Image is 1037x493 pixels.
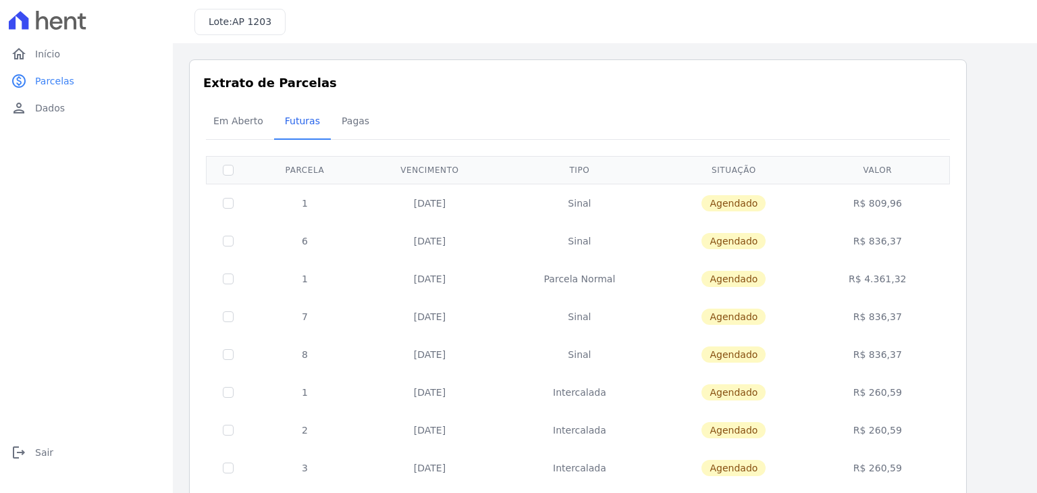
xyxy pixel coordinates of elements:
[11,100,27,116] i: person
[808,336,947,373] td: R$ 836,37
[360,411,500,449] td: [DATE]
[808,184,947,222] td: R$ 809,96
[360,298,500,336] td: [DATE]
[11,46,27,62] i: home
[500,156,660,184] th: Tipo
[250,184,360,222] td: 1
[35,74,74,88] span: Parcelas
[500,260,660,298] td: Parcela Normal
[250,222,360,260] td: 6
[250,156,360,184] th: Parcela
[808,260,947,298] td: R$ 4.361,32
[11,73,27,89] i: paid
[35,446,53,459] span: Sair
[35,47,60,61] span: Início
[701,346,766,363] span: Agendado
[360,373,500,411] td: [DATE]
[701,233,766,249] span: Agendado
[360,184,500,222] td: [DATE]
[35,101,65,115] span: Dados
[5,68,167,95] a: paidParcelas
[808,373,947,411] td: R$ 260,59
[334,107,377,134] span: Pagas
[250,298,360,336] td: 7
[360,222,500,260] td: [DATE]
[500,184,660,222] td: Sinal
[360,336,500,373] td: [DATE]
[808,298,947,336] td: R$ 836,37
[500,222,660,260] td: Sinal
[808,411,947,449] td: R$ 260,59
[701,271,766,287] span: Agendado
[331,105,380,140] a: Pagas
[205,107,271,134] span: Em Aberto
[360,449,500,487] td: [DATE]
[203,74,953,92] h3: Extrato de Parcelas
[808,449,947,487] td: R$ 260,59
[500,336,660,373] td: Sinal
[500,298,660,336] td: Sinal
[232,16,271,27] span: AP 1203
[277,107,328,134] span: Futuras
[11,444,27,461] i: logout
[660,156,808,184] th: Situação
[808,156,947,184] th: Valor
[274,105,331,140] a: Futuras
[250,336,360,373] td: 8
[250,373,360,411] td: 1
[250,449,360,487] td: 3
[701,460,766,476] span: Agendado
[250,260,360,298] td: 1
[808,222,947,260] td: R$ 836,37
[5,41,167,68] a: homeInício
[701,422,766,438] span: Agendado
[5,95,167,122] a: personDados
[5,439,167,466] a: logoutSair
[701,195,766,211] span: Agendado
[701,309,766,325] span: Agendado
[250,411,360,449] td: 2
[500,449,660,487] td: Intercalada
[209,15,271,29] h3: Lote:
[500,373,660,411] td: Intercalada
[500,411,660,449] td: Intercalada
[203,105,274,140] a: Em Aberto
[360,156,500,184] th: Vencimento
[701,384,766,400] span: Agendado
[360,260,500,298] td: [DATE]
